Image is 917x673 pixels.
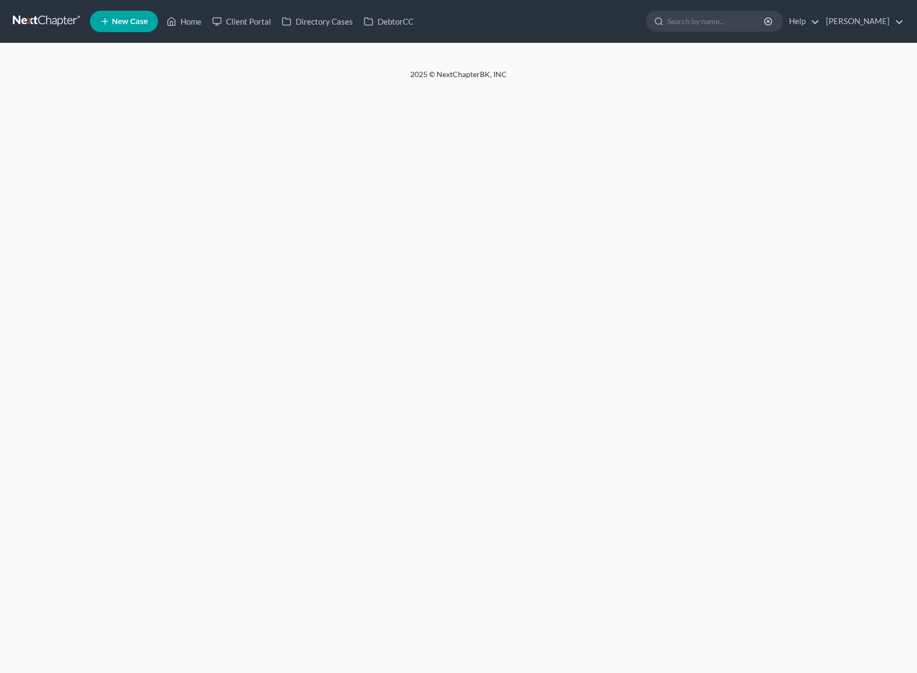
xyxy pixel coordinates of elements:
a: Home [161,12,207,31]
input: Search by name... [667,11,765,31]
a: Client Portal [207,12,276,31]
a: Directory Cases [276,12,358,31]
a: Help [784,12,820,31]
div: 2025 © NextChapterBK, INC [153,69,764,88]
a: [PERSON_NAME] [821,12,904,31]
a: DebtorCC [358,12,419,31]
span: New Case [112,18,148,26]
